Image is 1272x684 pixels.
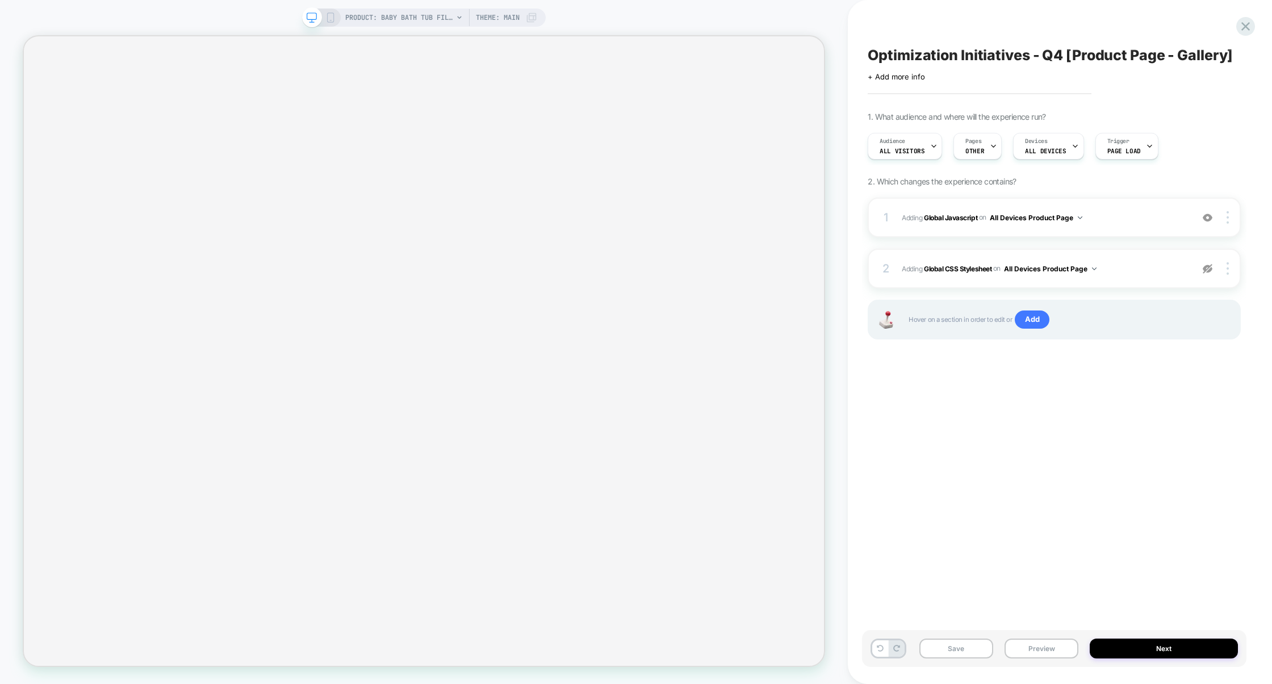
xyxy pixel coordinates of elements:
span: OTHER [965,147,984,155]
span: Page Load [1107,147,1141,155]
span: Pages [965,137,981,145]
span: Adding [902,211,1187,225]
span: Trigger [1107,137,1129,145]
span: 2. Which changes the experience contains? [868,177,1016,186]
span: Adding [902,262,1187,276]
span: 1. What audience and where will the experience run? [868,112,1045,121]
img: down arrow [1092,267,1097,270]
b: Global Javascript [924,213,977,221]
img: eye [1203,264,1212,274]
span: Hover on a section in order to edit or [909,310,1228,329]
span: Optimization Initiatives - Q4 [Product Page - Gallery] [868,47,1233,64]
button: All Devices Product Page [990,211,1082,225]
div: 1 [880,207,892,228]
div: 2 [880,258,892,279]
button: All Devices Product Page [1004,262,1097,276]
button: Save [919,639,993,658]
span: PRODUCT: Baby Bath Tub Filter [345,9,453,27]
span: Theme: MAIN [476,9,520,27]
span: Devices [1025,137,1047,145]
button: Next [1090,639,1238,658]
span: on [979,211,986,224]
img: Joystick [874,311,897,329]
span: Audience [880,137,905,145]
span: Add [1015,310,1049,329]
span: ALL DEVICES [1025,147,1066,155]
img: down arrow [1078,216,1082,219]
img: close [1227,262,1229,275]
button: Preview [1005,639,1078,658]
span: + Add more info [868,72,924,81]
span: on [993,262,1001,275]
img: close [1227,211,1229,224]
img: crossed eye [1203,213,1212,223]
span: All Visitors [880,147,924,155]
b: Global CSS Stylesheet [924,264,991,272]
